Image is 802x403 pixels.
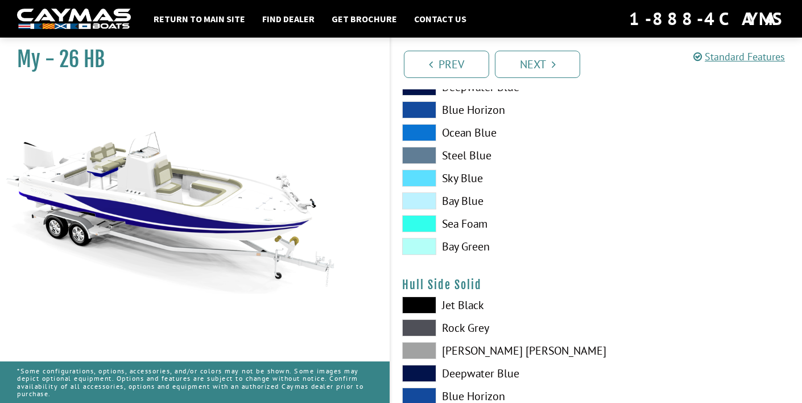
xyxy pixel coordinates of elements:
ul: Pagination [401,49,802,78]
label: Ocean Blue [402,124,585,141]
a: Standard Features [693,50,785,63]
label: Bay Blue [402,192,585,209]
label: Bay Green [402,238,585,255]
label: Sea Foam [402,215,585,232]
label: [PERSON_NAME] [PERSON_NAME] [402,342,585,359]
a: Contact Us [408,11,472,26]
p: *Some configurations, options, accessories, and/or colors may not be shown. Some images may depic... [17,361,373,403]
div: 1-888-4CAYMAS [629,6,785,31]
img: white-logo-c9c8dbefe5ff5ceceb0f0178aa75bf4bb51f6bca0971e226c86eb53dfe498488.png [17,9,131,30]
label: Sky Blue [402,170,585,187]
label: Blue Horizon [402,101,585,118]
label: Deepwater Blue [402,365,585,382]
h4: Hull Side Solid [402,278,791,292]
a: Prev [404,51,489,78]
a: Return to main site [148,11,251,26]
label: Steel Blue [402,147,585,164]
label: Rock Grey [402,319,585,336]
a: Next [495,51,580,78]
label: Jet Black [402,297,585,314]
a: Get Brochure [326,11,403,26]
a: Find Dealer [257,11,320,26]
h1: My - 26 HB [17,47,361,72]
